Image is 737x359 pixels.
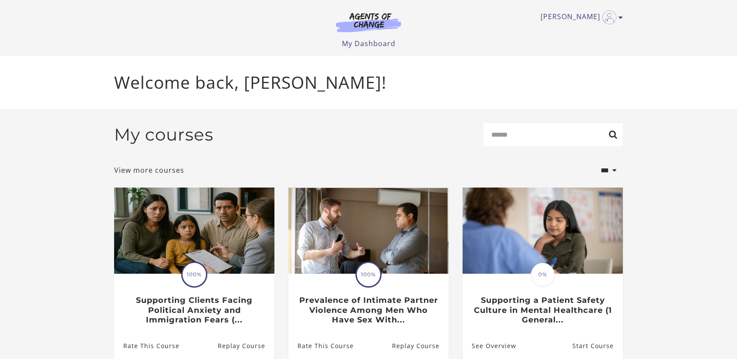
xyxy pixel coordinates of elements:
span: 0% [531,263,554,286]
h3: Prevalence of Intimate Partner Violence Among Men Who Have Sex With... [298,295,439,325]
h3: Supporting a Patient Safety Culture in Mental Healthcare (1 General... [472,295,613,325]
h2: My courses [114,124,213,145]
span: 100% [183,263,206,286]
img: Agents of Change Logo [327,12,410,32]
a: View more courses [114,165,184,175]
span: 100% [357,263,380,286]
h3: Supporting Clients Facing Political Anxiety and Immigration Fears (... [123,295,265,325]
a: Toggle menu [541,10,619,24]
p: Welcome back, [PERSON_NAME]! [114,70,623,95]
a: My Dashboard [342,39,396,48]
